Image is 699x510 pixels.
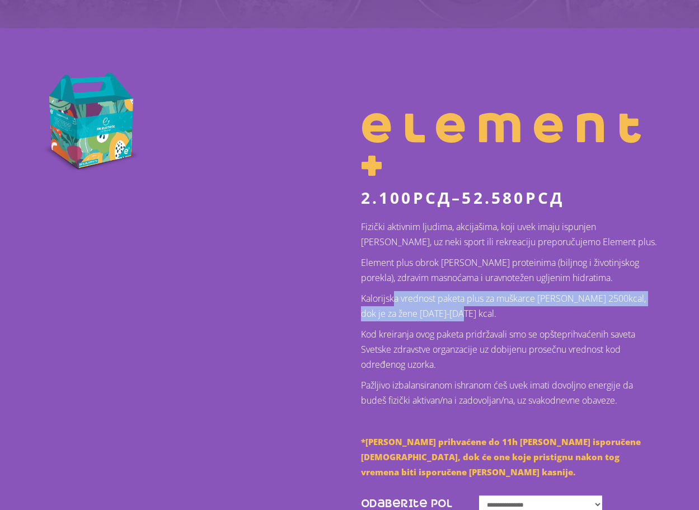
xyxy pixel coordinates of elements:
bdi: 52.580 [462,187,564,208]
bdi: 2.100 [361,187,452,208]
p: – [361,189,658,207]
p: Fizički aktivnim ljudima, akcijašima, koji uvek imaju ispunjen [PERSON_NAME], uz neki sport ili r... [361,219,658,250]
p: Element plus obrok [PERSON_NAME] proteinima (biljnog i životinjskog porekla), zdravim masnoćama i... [361,255,658,286]
span: рсд [526,187,565,208]
p: Kod kreiranja ovog paketa pridržavali smo se opšteprihvaćenih saveta Svetske zdravstve organzacij... [361,327,658,372]
p: Pažljivo izbalansiranom ishranom ćeš uvek imati dovoljno energije da budeš fizički aktivan/na i z... [361,378,658,408]
span: *[PERSON_NAME] prihvaćene do 11h [PERSON_NAME] isporučene [DEMOGRAPHIC_DATA], dok će one koje pri... [361,436,641,478]
p: Kalorijska vrednost paketa plus za muškarce [PERSON_NAME] 2500kcal, dok je za žene [DATE]-[DATE] ... [361,291,658,321]
h1: Element + [361,110,658,186]
span: рсд [413,187,452,208]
